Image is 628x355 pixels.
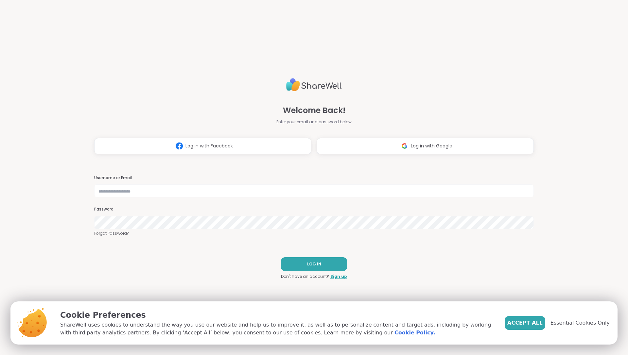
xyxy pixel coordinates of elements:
[330,274,347,279] a: Sign up
[307,261,321,267] span: LOG IN
[394,329,435,337] a: Cookie Policy.
[94,175,534,181] h3: Username or Email
[398,140,411,152] img: ShareWell Logomark
[281,274,329,279] span: Don't have an account?
[317,138,534,154] button: Log in with Google
[94,230,534,236] a: Forgot Password?
[173,140,185,152] img: ShareWell Logomark
[411,143,452,149] span: Log in with Google
[550,319,610,327] span: Essential Cookies Only
[60,309,494,321] p: Cookie Preferences
[505,316,545,330] button: Accept All
[281,257,347,271] button: LOG IN
[507,319,543,327] span: Accept All
[60,321,494,337] p: ShareWell uses cookies to understand the way you use our website and help us to improve it, as we...
[94,138,311,154] button: Log in with Facebook
[276,119,352,125] span: Enter your email and password below
[94,207,534,212] h3: Password
[283,105,345,116] span: Welcome Back!
[185,143,233,149] span: Log in with Facebook
[286,76,342,94] img: ShareWell Logo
